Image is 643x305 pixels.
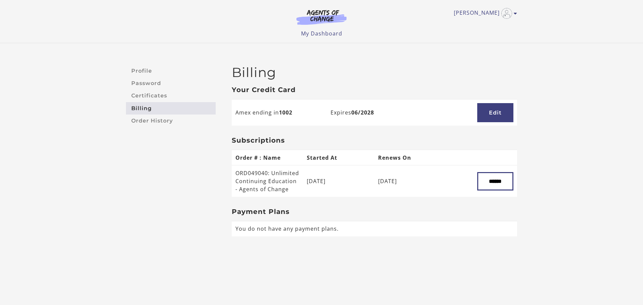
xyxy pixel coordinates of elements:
[374,165,446,197] td: [DATE]
[126,65,216,77] a: Profile
[232,150,303,165] th: Order # : Name
[232,86,517,94] h3: Your Credit Card
[327,99,422,126] td: Expires
[232,221,517,236] td: You do not have any payment plans.
[232,136,517,144] h3: Subscriptions
[232,65,517,80] h2: Billing
[232,99,327,126] td: Amex ending in
[232,165,303,197] td: ORD049040: Unlimited Continuing Education - Agents of Change
[126,102,216,115] a: Billing
[289,9,354,25] img: Agents of Change Logo
[301,30,342,37] a: My Dashboard
[374,150,446,165] th: Renews On
[303,165,374,197] td: [DATE]
[279,109,292,116] b: 1002
[232,208,517,216] h3: Payment Plans
[477,103,513,122] a: Edit
[454,8,514,19] a: Toggle menu
[126,90,216,102] a: Certificates
[126,77,216,89] a: Password
[351,109,374,116] b: 06/2028
[126,115,216,127] a: Order History
[303,150,374,165] th: Started At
